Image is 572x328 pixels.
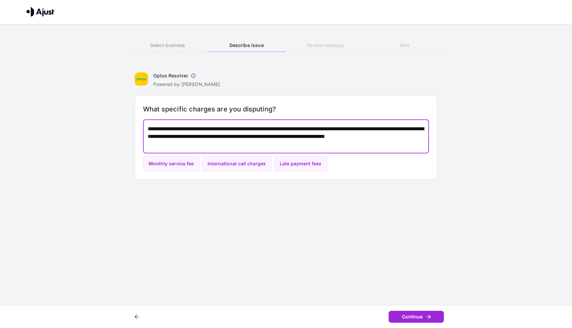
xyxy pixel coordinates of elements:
button: Continue [389,311,444,323]
button: Late payment fees [274,156,327,172]
img: Optus [135,72,148,86]
button: Monthly service fee [143,156,199,172]
h6: Optus Resolver [153,72,188,79]
h6: Select business [128,42,207,49]
h6: Describe issue [207,42,286,49]
button: International call charges [202,156,271,172]
img: Ajust [26,7,54,17]
h6: Review message [286,42,365,49]
p: Powered by [PERSON_NAME] [153,81,220,88]
h6: Sent [365,42,444,49]
h6: What specific charges are you disputing? [143,104,429,114]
